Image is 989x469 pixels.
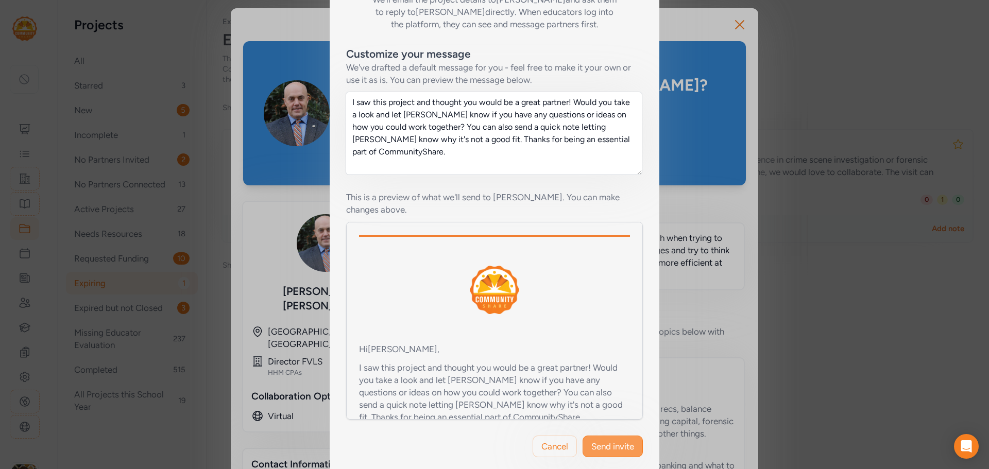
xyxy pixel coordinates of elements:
div: Customize your message [346,47,471,61]
div: We've drafted a default message for you - feel free to make it your own or use it as is. You can ... [346,61,643,86]
textarea: I saw this project and thought you would be a great partner! Would you take a look and let [PERSO... [346,92,642,175]
span: Cancel [541,440,568,453]
div: Hi [PERSON_NAME] , [359,343,630,355]
div: This is a preview of what we'll send to [PERSON_NAME]. You can make changes above. [346,191,643,216]
img: logo [470,266,519,314]
div: Open Intercom Messenger [954,434,979,459]
span: Send invite [591,440,634,453]
button: Cancel [533,436,577,457]
button: Send invite [583,436,643,457]
p: I saw this project and thought you would be a great partner! Would you take a look and let [PERSO... [359,361,630,423]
